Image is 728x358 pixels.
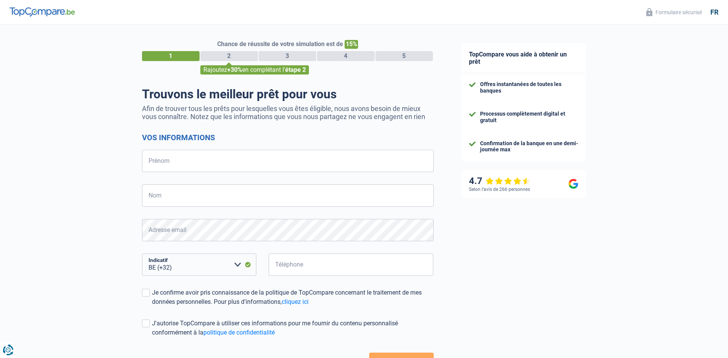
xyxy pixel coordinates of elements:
span: +30% [227,66,242,73]
button: Formulaire sécurisé [642,6,707,18]
a: cliquez ici [282,298,309,305]
h1: Trouvons le meilleur prêt pour vous [142,87,434,101]
div: Offres instantanées de toutes les banques [480,81,578,94]
div: 2 [200,51,258,61]
img: TopCompare Logo [10,7,75,17]
div: 4 [317,51,375,61]
div: 1 [142,51,200,61]
span: Chance de réussite de votre simulation est de [217,40,343,48]
div: 4.7 [469,176,531,187]
div: Je confirme avoir pris connaissance de la politique de TopCompare concernant le traitement de mes... [152,288,434,307]
div: TopCompare vous aide à obtenir un prêt [461,43,586,73]
a: politique de confidentialité [203,329,275,336]
div: Processus complètement digital et gratuit [480,111,578,124]
input: 401020304 [269,254,434,276]
div: J'autorise TopCompare à utiliser ces informations pour me fournir du contenu personnalisé conform... [152,319,434,337]
span: étape 2 [285,66,306,73]
h2: Vos informations [142,133,434,142]
span: 15% [345,40,358,49]
div: 3 [259,51,316,61]
div: Rajoutez en complétant l' [200,65,309,75]
div: fr [710,8,718,17]
div: 5 [375,51,433,61]
p: Afin de trouver tous les prêts pour lesquelles vous êtes éligible, nous avons besoin de mieux vou... [142,104,434,121]
div: Selon l’avis de 266 personnes [469,187,530,192]
div: Confirmation de la banque en une demi-journée max [480,140,578,153]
